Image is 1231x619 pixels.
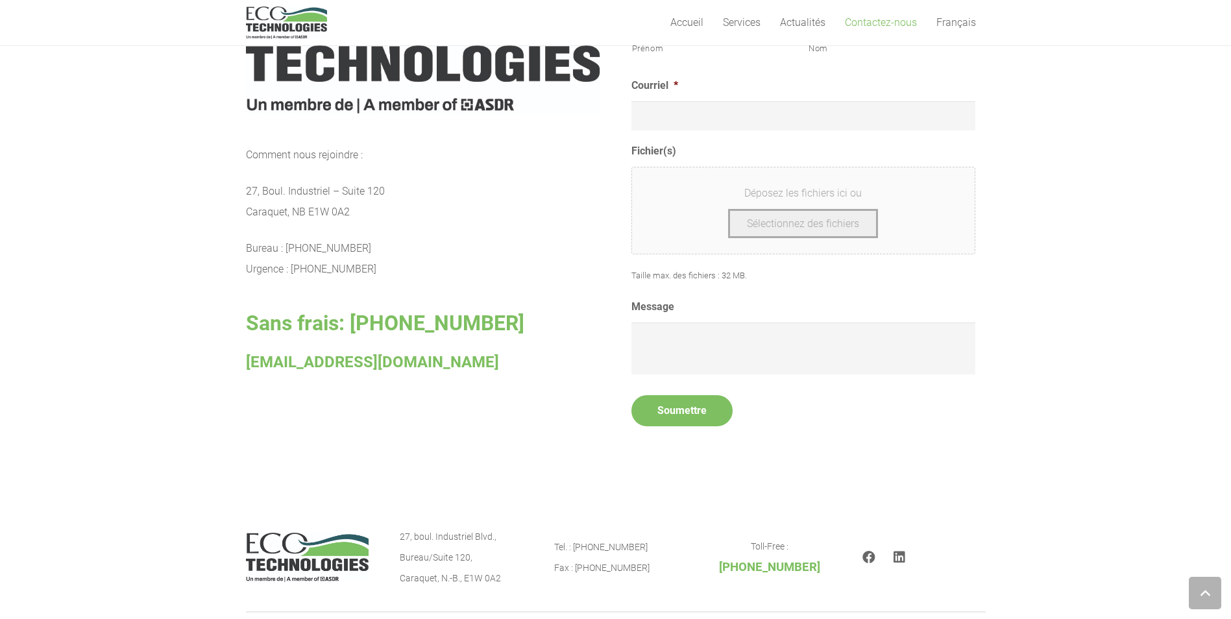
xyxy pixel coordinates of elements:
[631,300,674,314] label: Message
[631,79,678,93] label: Courriel
[246,238,600,280] p: Bureau : [PHONE_NUMBER] Urgence : [PHONE_NUMBER]
[780,16,825,29] span: Actualités
[631,260,757,280] span: Taille max. des fichiers : 32 MB.
[670,16,703,29] span: Accueil
[554,537,677,578] p: Tel. : [PHONE_NUMBER] Fax : [PHONE_NUMBER]
[648,183,959,204] span: Déposez les fichiers ici ou
[719,560,820,574] span: [PHONE_NUMBER]
[894,551,905,564] a: LinkedIn
[632,38,798,59] label: Prénom
[1189,577,1221,609] a: Retour vers le haut
[246,181,600,223] p: 27, Boul. Industriel – Suite 120 Caraquet, NB E1W 0A2
[631,395,733,426] input: Soumettre
[631,145,676,158] label: Fichier(s)
[400,526,523,589] p: 27, boul. Industriel Blvd., Bureau/Suite 120, Caraquet, N.-B., E1W 0A2
[708,536,831,578] p: Toll-Free :
[809,38,975,59] label: Nom
[246,311,524,335] span: Sans frais: [PHONE_NUMBER]
[246,145,600,165] p: Comment nous rejoindre :
[862,551,875,564] a: Facebook
[246,6,327,39] a: logo_EcoTech_ASDR_RGB
[936,16,976,29] span: Français
[845,16,917,29] span: Contactez-nous
[728,209,878,238] button: sélectionnez des fichiers, fichier(s)
[246,353,499,371] span: [EMAIL_ADDRESS][DOMAIN_NAME]
[723,16,761,29] span: Services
